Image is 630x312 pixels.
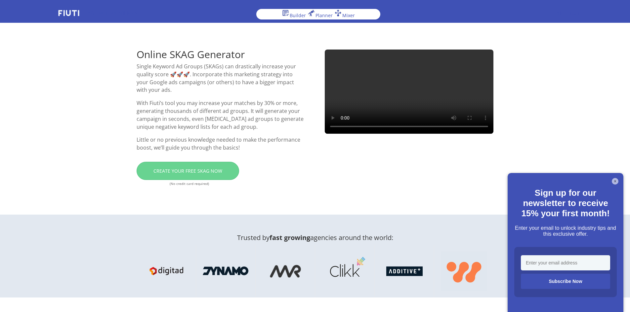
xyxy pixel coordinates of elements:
h2: Can I help you with anything? [10,44,122,65]
a: Mixer [334,12,355,18]
p: Single Keyword Ad Groups (SKAGs) can drastically increase your quality score 🚀🚀🚀. Incorporate thi... [137,63,305,99]
button: New conversation [10,77,122,90]
h3: Trusted by agencies around the world: [137,234,494,244]
a: FAQ [85,10,94,16]
p: Little or no previous knowledge needed to make the performance boost, we’ll guide you through the... [137,136,305,152]
a: Affiliates [118,10,137,16]
a: Create your free SKAG now [137,162,239,180]
a: Login [567,10,579,16]
h1: Online SKAG Generator [137,50,305,63]
span: New conversation [43,81,79,86]
strong: fast growing [270,233,310,242]
a: Builder [281,12,306,18]
a: Planner [307,12,333,18]
h1: Welcome to Fiuti! [10,32,122,43]
span: We run on Gist [55,231,84,235]
a: Price [555,10,566,16]
p: With Fiuti’s tool you may increase your matches by 30% or more, generating thousands of different... [137,99,305,136]
a: Examples [96,10,117,16]
div: (No credit card required) [170,180,305,188]
iframe: <p>Your browser does not support iframes.</p> [508,173,623,312]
